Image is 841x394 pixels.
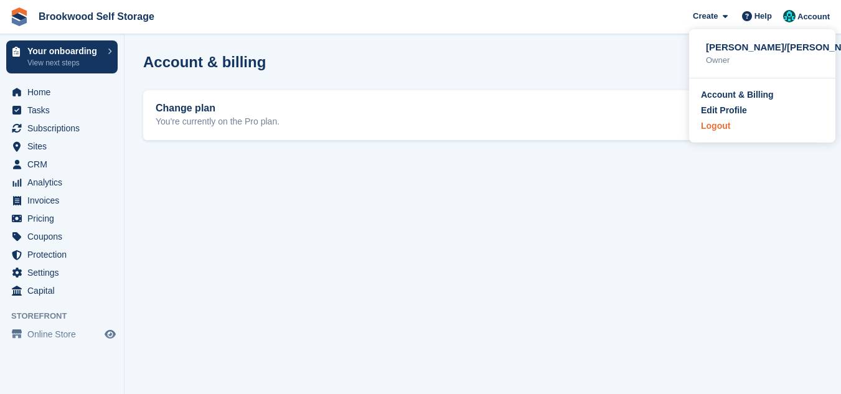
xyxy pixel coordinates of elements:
[706,40,824,52] div: [PERSON_NAME]/[PERSON_NAME]/[PERSON_NAME]
[11,310,124,322] span: Storefront
[27,83,102,101] span: Home
[701,120,730,133] div: Logout
[6,228,118,245] a: menu
[701,88,774,101] div: Account & Billing
[27,101,102,119] span: Tasks
[27,120,102,137] span: Subscriptions
[701,104,747,117] div: Edit Profile
[754,10,772,22] span: Help
[27,246,102,263] span: Protection
[6,120,118,137] a: menu
[6,40,118,73] a: Your onboarding View next steps
[6,101,118,119] a: menu
[27,228,102,245] span: Coupons
[27,210,102,227] span: Pricing
[27,174,102,191] span: Analytics
[34,6,159,27] a: Brookwood Self Storage
[706,54,824,67] div: Owner
[6,326,118,343] a: menu
[27,156,102,173] span: CRM
[27,192,102,209] span: Invoices
[103,327,118,342] a: Preview store
[27,264,102,281] span: Settings
[10,7,29,26] img: stora-icon-8386f47178a22dfd0bd8f6a31ec36ba5ce8667c1dd55bd0f319d3a0aa187defe.svg
[701,88,824,101] a: Account & Billing
[6,138,118,155] a: menu
[783,10,796,22] img: Holly/Tom/Duncan
[6,156,118,173] a: menu
[27,138,102,155] span: Sites
[6,174,118,191] a: menu
[6,210,118,227] a: menu
[156,103,280,114] h2: Change plan
[6,83,118,101] a: menu
[693,10,718,22] span: Create
[6,192,118,209] a: menu
[27,57,101,68] p: View next steps
[27,47,101,55] p: Your onboarding
[797,11,830,23] span: Account
[27,326,102,343] span: Online Store
[701,104,824,117] a: Edit Profile
[156,116,280,128] p: You're currently on the Pro plan.
[701,120,824,133] a: Logout
[6,282,118,299] a: menu
[27,282,102,299] span: Capital
[143,54,266,70] h1: Account & billing
[6,264,118,281] a: menu
[143,90,822,140] a: Change plan You're currently on the Pro plan. Change
[6,246,118,263] a: menu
